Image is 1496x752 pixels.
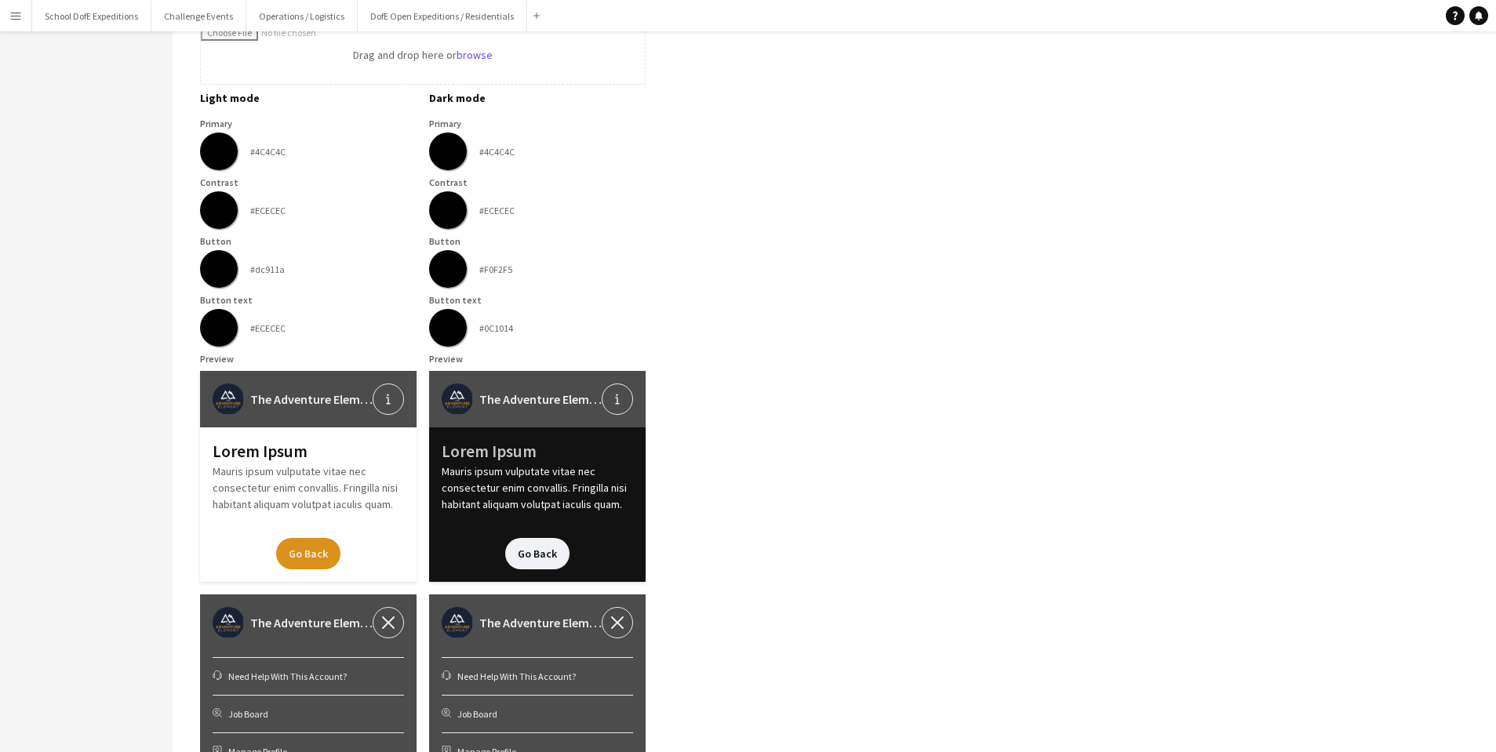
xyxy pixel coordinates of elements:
[479,146,515,158] div: #4C4C4C
[250,263,285,275] div: #dc911a
[250,146,286,158] div: #4C4C4C
[213,383,244,415] img: thumb-6185439fa463e.png
[200,427,417,582] div: Mauris ipsum vulputate vitae nec consectetur enim convallis. Fringilla nisi habitant aliquam volu...
[213,657,404,695] div: Need Help With This Account?
[358,1,527,31] button: DofE Open Expeditions / Residentials
[213,607,244,638] img: thumb-6185439fa463e.png
[250,390,373,409] span: The Adventure Element Ltd
[479,205,515,216] div: #ECECEC
[213,440,404,463] div: Lorem Ipsum
[32,1,151,31] button: School DofE Expeditions
[250,613,373,632] span: The Adventure Element Ltd
[442,440,633,463] div: Lorem Ipsum
[505,538,570,569] button: Go Back
[442,657,633,695] div: Need Help With This Account?
[250,205,286,216] div: #ECECEC
[479,613,602,632] span: The Adventure Element Ltd
[442,695,633,732] div: Job Board
[479,263,512,275] div: #F0F2F5
[246,1,358,31] button: Operations / Logistics
[429,427,646,582] div: Mauris ipsum vulputate vitae nec consectetur enim convallis. Fringilla nisi habitant aliquam volu...
[276,538,340,569] button: Go Back
[442,607,473,638] img: thumb-6185439fa463e.png
[479,390,602,409] span: The Adventure Element Ltd
[213,695,404,732] div: Job Board
[151,1,246,31] button: Challenge Events
[200,91,417,105] h3: Light mode
[429,91,646,105] h3: Dark mode
[479,322,513,334] div: #0C1014
[442,383,473,415] img: thumb-6185439fa463e.png
[250,322,286,334] div: #ECECEC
